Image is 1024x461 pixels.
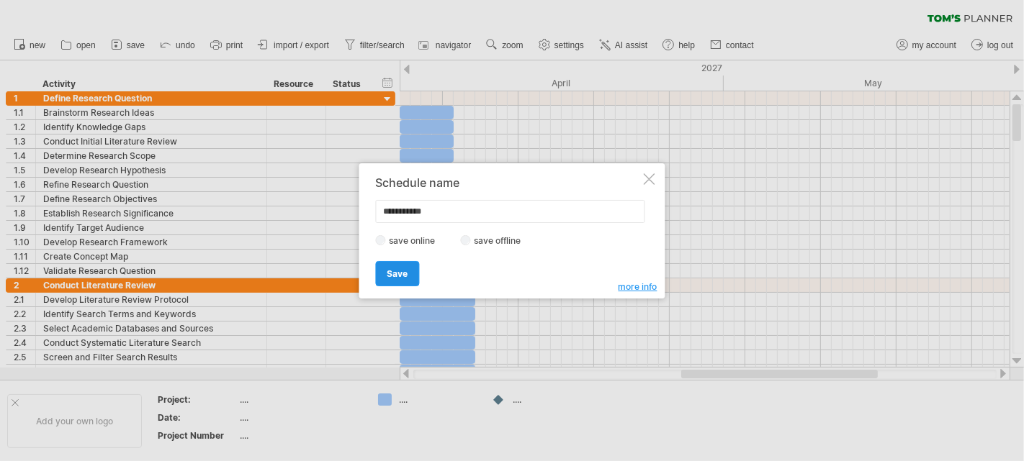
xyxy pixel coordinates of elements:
[471,235,534,246] label: save offline
[376,261,420,286] a: Save
[386,235,448,246] label: save online
[619,281,657,292] span: more info
[387,268,408,279] span: Save
[376,176,641,189] div: Schedule name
